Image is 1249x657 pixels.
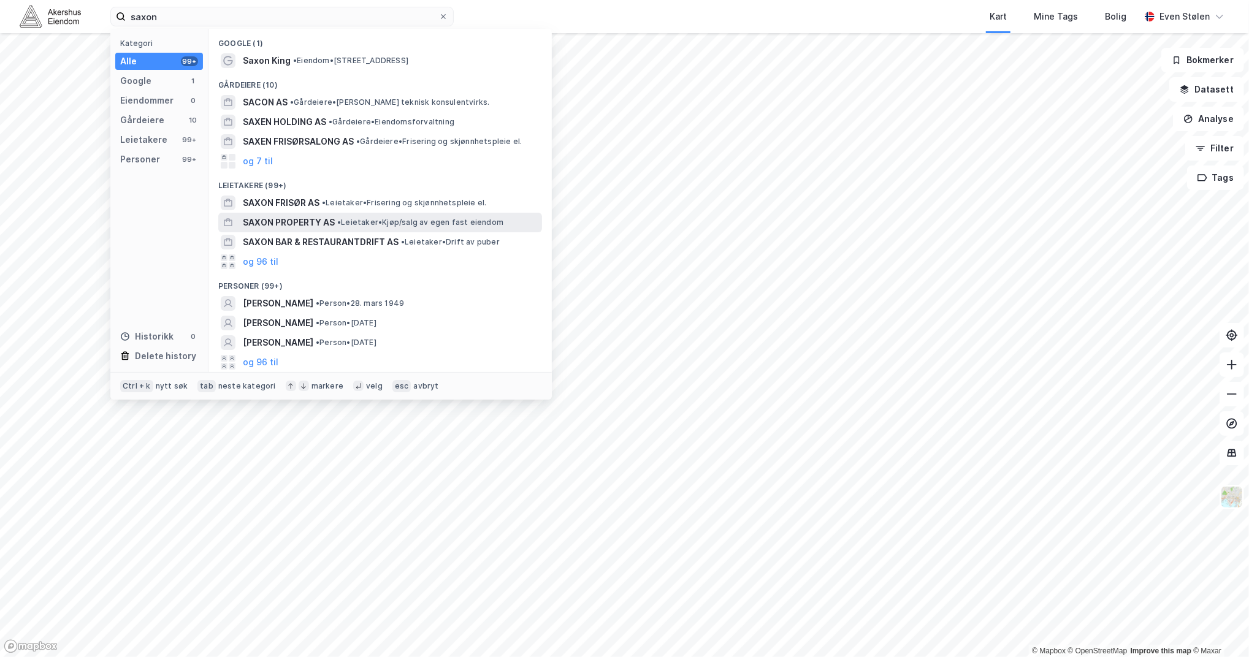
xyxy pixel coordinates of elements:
[181,56,198,66] div: 99+
[1032,647,1066,655] a: Mapbox
[243,115,326,129] span: SAXEN HOLDING AS
[290,97,490,107] span: Gårdeiere • [PERSON_NAME] teknisk konsulentvirks.
[1068,647,1128,655] a: OpenStreetMap
[1173,107,1244,131] button: Analyse
[1105,9,1126,24] div: Bolig
[218,381,276,391] div: neste kategori
[356,137,360,146] span: •
[243,215,335,230] span: SAXON PROPERTY AS
[243,134,354,149] span: SAXEN FRISØRSALONG AS
[356,137,522,146] span: Gårdeiere • Frisering og skjønnhetspleie el.
[243,53,291,68] span: Saxon King
[156,381,188,391] div: nytt søk
[243,154,273,169] button: og 7 til
[990,9,1007,24] div: Kart
[120,93,174,108] div: Eiendommer
[316,318,376,328] span: Person • [DATE]
[208,70,552,93] div: Gårdeiere (10)
[322,198,487,208] span: Leietaker • Frisering og skjønnhetspleie el.
[1034,9,1078,24] div: Mine Tags
[120,113,164,127] div: Gårdeiere
[329,117,332,126] span: •
[1131,647,1191,655] a: Improve this map
[188,76,198,86] div: 1
[293,56,408,66] span: Eiendom • [STREET_ADDRESS]
[20,6,81,27] img: akershus-eiendom-logo.9091f326c980b4bce74ccdd9f866810c.svg
[243,196,319,210] span: SAXON FRISØR AS
[120,380,153,392] div: Ctrl + k
[188,115,198,125] div: 10
[366,381,383,391] div: velg
[243,316,313,330] span: [PERSON_NAME]
[1159,9,1210,24] div: Even Stølen
[1220,485,1243,509] img: Z
[188,332,198,341] div: 0
[135,349,196,363] div: Delete history
[120,39,203,48] div: Kategori
[1188,598,1249,657] div: Kontrollprogram for chat
[120,329,174,344] div: Historikk
[208,29,552,51] div: Google (1)
[181,154,198,164] div: 99+
[322,198,326,207] span: •
[413,381,438,391] div: avbryt
[197,380,216,392] div: tab
[290,97,294,107] span: •
[188,96,198,105] div: 0
[208,272,552,294] div: Personer (99+)
[392,380,411,392] div: esc
[337,218,341,227] span: •
[1161,48,1244,72] button: Bokmerker
[120,54,137,69] div: Alle
[316,338,319,347] span: •
[243,296,313,311] span: [PERSON_NAME]
[243,355,278,370] button: og 96 til
[293,56,297,65] span: •
[337,218,503,227] span: Leietaker • Kjøp/salg av egen fast eiendom
[243,235,399,249] span: SAXON BAR & RESTAURANTDRIFT AS
[126,7,438,26] input: Søk på adresse, matrikkel, gårdeiere, leietakere eller personer
[1188,598,1249,657] iframe: Chat Widget
[316,298,319,308] span: •
[243,254,278,269] button: og 96 til
[316,318,319,327] span: •
[1187,165,1244,190] button: Tags
[181,135,198,145] div: 99+
[120,74,151,88] div: Google
[1169,77,1244,102] button: Datasett
[243,95,288,110] span: SACON AS
[329,117,454,127] span: Gårdeiere • Eiendomsforvaltning
[316,338,376,347] span: Person • [DATE]
[120,152,160,167] div: Personer
[120,132,167,147] div: Leietakere
[208,171,552,193] div: Leietakere (99+)
[311,381,343,391] div: markere
[243,335,313,350] span: [PERSON_NAME]
[401,237,500,247] span: Leietaker • Drift av puber
[401,237,405,246] span: •
[1185,136,1244,161] button: Filter
[4,639,58,653] a: Mapbox homepage
[316,298,404,308] span: Person • 28. mars 1949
